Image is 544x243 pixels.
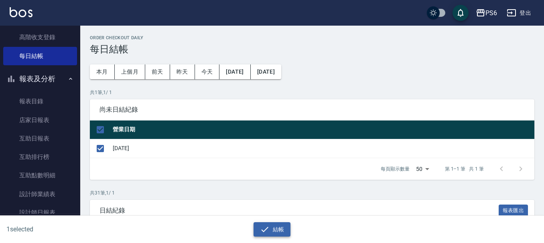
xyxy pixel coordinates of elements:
a: 設計師業績表 [3,185,77,203]
h6: 1 selected [6,224,134,234]
a: 互助日報表 [3,129,77,148]
button: 前天 [145,64,170,79]
a: 互助排行榜 [3,148,77,166]
div: 50 [413,158,432,180]
button: PS6 [473,5,500,21]
p: 每頁顯示數量 [381,165,410,173]
button: 昨天 [170,64,195,79]
p: 共 31 筆, 1 / 1 [90,189,534,197]
h2: Order checkout daily [90,35,534,40]
a: 報表匯出 [499,206,528,214]
span: 日結紀錄 [99,207,499,215]
a: 互助點數明細 [3,166,77,185]
img: Logo [10,7,32,17]
button: 結帳 [254,222,291,237]
a: 設計師日報表 [3,203,77,222]
button: 今天 [195,64,220,79]
td: [DATE] [111,139,534,158]
button: [DATE] [219,64,250,79]
th: 營業日期 [111,120,534,139]
button: 報表及分析 [3,68,77,89]
button: [DATE] [251,64,281,79]
a: 報表目錄 [3,92,77,110]
div: PS6 [485,8,497,18]
span: 尚未日結紀錄 [99,106,525,114]
h3: 每日結帳 [90,44,534,55]
a: 每日結帳 [3,47,77,65]
button: 登出 [503,6,534,20]
button: 上個月 [115,64,145,79]
button: save [453,5,469,21]
button: 報表匯出 [499,205,528,217]
a: 高階收支登錄 [3,28,77,46]
button: 本月 [90,64,115,79]
p: 共 1 筆, 1 / 1 [90,89,534,96]
a: 店家日報表 [3,111,77,129]
p: 第 1–1 筆 共 1 筆 [445,165,484,173]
